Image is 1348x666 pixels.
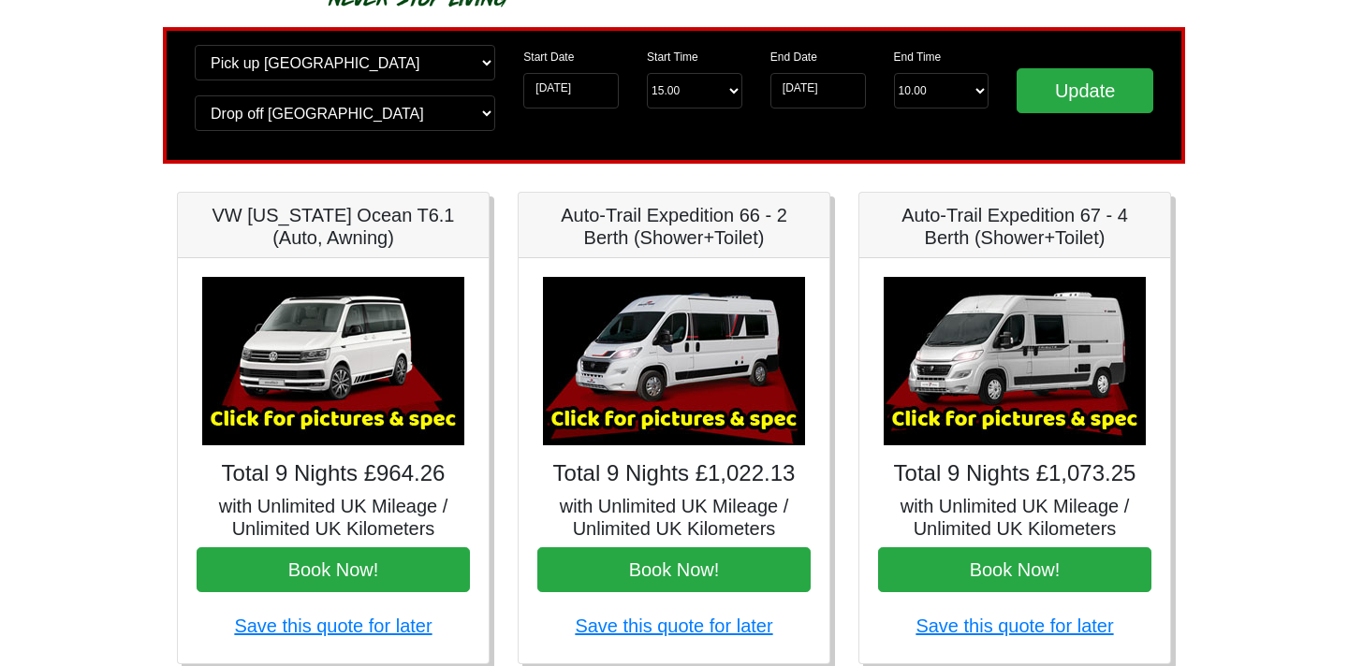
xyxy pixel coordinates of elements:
[878,460,1151,487] h4: Total 9 Nights £1,073.25
[537,547,811,592] button: Book Now!
[537,204,811,249] h5: Auto-Trail Expedition 66 - 2 Berth (Shower+Toilet)
[1017,68,1153,113] input: Update
[234,615,432,636] a: Save this quote for later
[537,495,811,540] h5: with Unlimited UK Mileage / Unlimited UK Kilometers
[878,204,1151,249] h5: Auto-Trail Expedition 67 - 4 Berth (Shower+Toilet)
[543,277,805,445] img: Auto-Trail Expedition 66 - 2 Berth (Shower+Toilet)
[884,277,1146,445] img: Auto-Trail Expedition 67 - 4 Berth (Shower+Toilet)
[647,49,698,65] label: Start Time
[523,49,574,65] label: Start Date
[537,460,811,487] h4: Total 9 Nights £1,022.13
[197,460,470,487] h4: Total 9 Nights £964.26
[916,615,1113,636] a: Save this quote for later
[197,547,470,592] button: Book Now!
[878,547,1151,592] button: Book Now!
[202,277,464,445] img: VW California Ocean T6.1 (Auto, Awning)
[523,73,619,109] input: Start Date
[770,73,866,109] input: Return Date
[575,615,772,636] a: Save this quote for later
[770,49,817,65] label: End Date
[878,495,1151,540] h5: with Unlimited UK Mileage / Unlimited UK Kilometers
[197,495,470,540] h5: with Unlimited UK Mileage / Unlimited UK Kilometers
[197,204,470,249] h5: VW [US_STATE] Ocean T6.1 (Auto, Awning)
[894,49,942,65] label: End Time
